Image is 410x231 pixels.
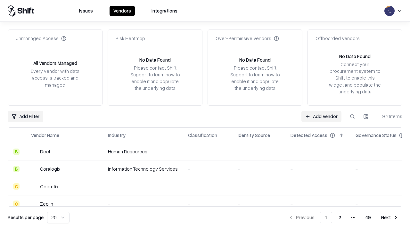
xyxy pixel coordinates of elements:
[8,214,45,221] p: Results per page:
[316,35,360,42] div: Offboarded Vendors
[75,6,97,16] button: Issues
[31,201,37,207] img: Zeplin
[116,35,145,42] div: Risk Heatmap
[216,35,279,42] div: Over-Permissive Vendors
[110,6,135,16] button: Vendors
[148,6,181,16] button: Integrations
[13,149,20,155] div: B
[238,166,280,172] div: -
[301,111,341,122] a: Add Vendor
[188,201,227,207] div: -
[13,183,20,190] div: C
[356,132,397,139] div: Governance Status
[188,132,217,139] div: Classification
[291,166,345,172] div: -
[31,132,59,139] div: Vendor Name
[40,166,60,172] div: Coralogix
[128,64,182,92] div: Please contact Shift Support to learn how to enable it and populate the underlying data
[33,60,77,66] div: All Vendors Managed
[360,212,376,223] button: 49
[377,212,402,223] button: Next
[40,148,50,155] div: Deel
[238,201,280,207] div: -
[291,148,345,155] div: -
[40,183,58,190] div: Operatix
[320,212,332,223] button: 1
[291,183,345,190] div: -
[328,61,381,95] div: Connect your procurement system to Shift to enable this widget and populate the underlying data
[377,113,402,120] div: 970 items
[291,132,327,139] div: Detected Access
[188,148,227,155] div: -
[238,183,280,190] div: -
[284,212,402,223] nav: pagination
[108,201,178,207] div: -
[31,183,37,190] img: Operatix
[108,132,126,139] div: Industry
[40,201,53,207] div: Zeplin
[108,183,178,190] div: -
[339,53,371,60] div: No Data Found
[291,201,345,207] div: -
[228,64,282,92] div: Please contact Shift Support to learn how to enable it and populate the underlying data
[239,56,271,63] div: No Data Found
[188,183,227,190] div: -
[108,148,178,155] div: Human Resources
[238,148,280,155] div: -
[188,166,227,172] div: -
[139,56,171,63] div: No Data Found
[29,68,82,88] div: Every vendor with data access is tracked and managed
[238,132,270,139] div: Identity Source
[8,111,43,122] button: Add Filter
[13,201,20,207] div: C
[31,149,37,155] img: Deel
[16,35,66,42] div: Unmanaged Access
[31,166,37,172] img: Coralogix
[333,212,346,223] button: 2
[108,166,178,172] div: Information Technology Services
[13,166,20,172] div: B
